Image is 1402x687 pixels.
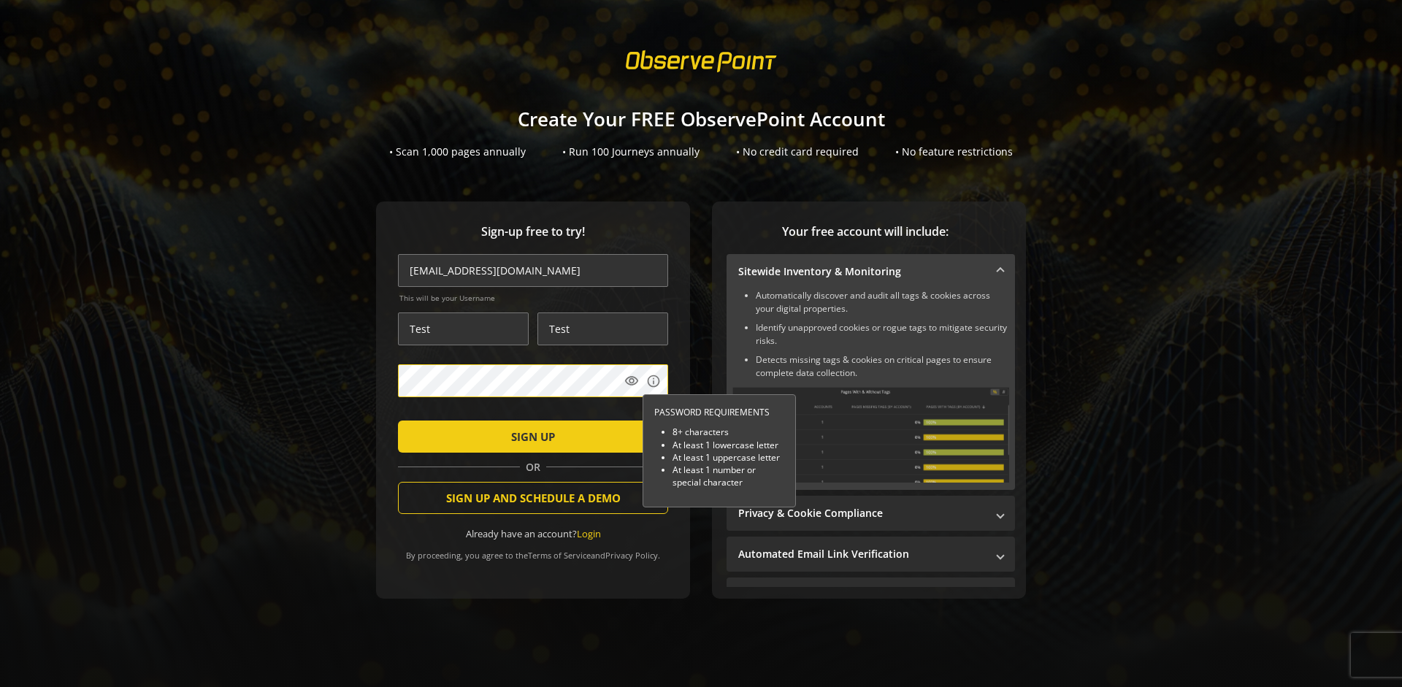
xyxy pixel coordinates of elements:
div: Sitewide Inventory & Monitoring [727,289,1015,490]
button: SIGN UP [398,421,668,453]
mat-icon: info [646,374,661,388]
li: Identify unapproved cookies or rogue tags to mitigate security risks. [756,321,1009,348]
span: SIGN UP AND SCHEDULE A DEMO [446,485,621,511]
span: Sign-up free to try! [398,223,668,240]
input: First Name * [398,312,529,345]
div: • Scan 1,000 pages annually [389,145,526,159]
mat-panel-title: Automated Email Link Verification [738,547,986,561]
mat-panel-title: Sitewide Inventory & Monitoring [738,264,986,279]
div: PASSWORD REQUIREMENTS [654,406,784,418]
li: At least 1 uppercase letter [673,451,784,464]
span: Your free account will include: [727,223,1004,240]
img: Sitewide Inventory & Monitoring [732,387,1009,483]
div: By proceeding, you agree to the and . [398,540,668,561]
div: • No credit card required [736,145,859,159]
li: 8+ characters [673,426,784,438]
li: Automatically discover and audit all tags & cookies across your digital properties. [756,289,1009,315]
input: Last Name * [537,312,668,345]
a: Privacy Policy [605,550,658,561]
mat-expansion-panel-header: Performance Monitoring with Web Vitals [727,577,1015,613]
button: SIGN UP AND SCHEDULE A DEMO [398,482,668,514]
span: SIGN UP [511,423,555,450]
span: This will be your Username [399,293,668,303]
div: • Run 100 Journeys annually [562,145,700,159]
span: OR [520,460,546,475]
mat-expansion-panel-header: Sitewide Inventory & Monitoring [727,254,1015,289]
li: At least 1 lowercase letter [673,439,784,451]
mat-panel-title: Privacy & Cookie Compliance [738,506,986,521]
input: Email Address (name@work-email.com) * [398,254,668,287]
mat-expansion-panel-header: Automated Email Link Verification [727,537,1015,572]
mat-expansion-panel-header: Privacy & Cookie Compliance [727,496,1015,531]
li: Detects missing tags & cookies on critical pages to ensure complete data collection. [756,353,1009,380]
mat-icon: visibility [624,374,639,388]
div: • No feature restrictions [895,145,1013,159]
div: Already have an account? [398,527,668,541]
a: Terms of Service [528,550,591,561]
li: At least 1 number or special character [673,464,784,488]
a: Login [577,527,601,540]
